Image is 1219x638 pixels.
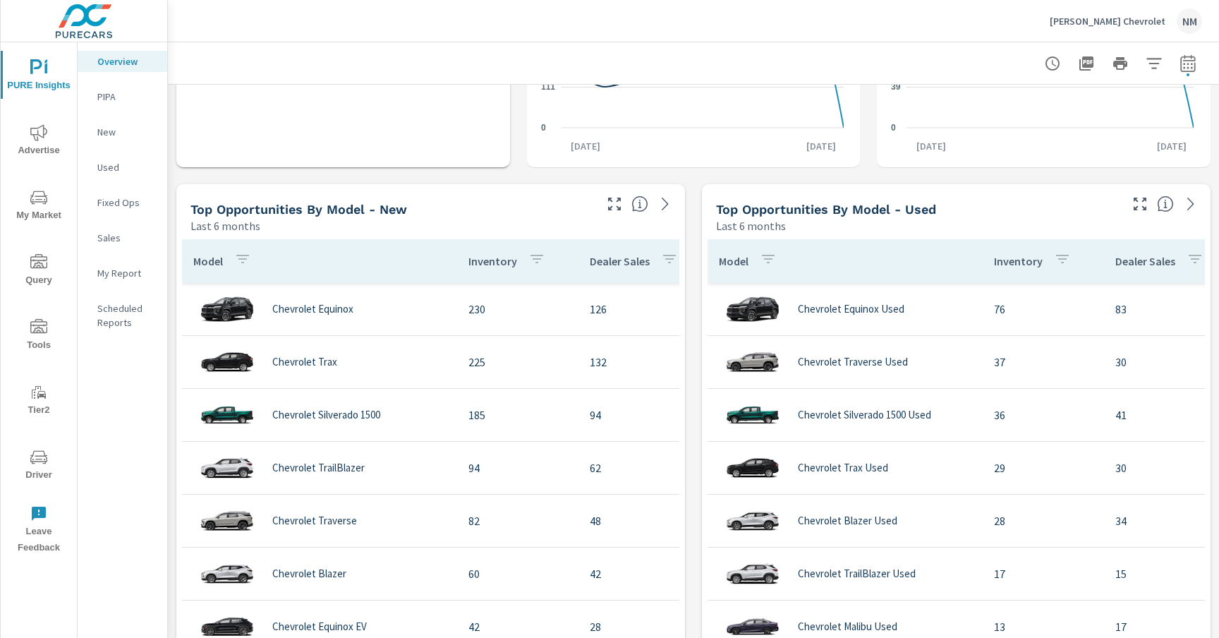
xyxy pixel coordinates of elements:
p: 36 [994,407,1093,423]
img: glamour [199,394,255,436]
div: Sales [78,227,167,248]
p: 28 [590,618,705,635]
button: "Export Report to PDF" [1072,49,1100,78]
img: glamour [199,341,255,383]
span: Advertise [5,124,73,159]
div: Fixed Ops [78,192,167,213]
p: Chevrolet Equinox Used [798,303,904,315]
div: My Report [78,263,167,284]
p: 28 [994,512,1093,529]
p: 76 [994,301,1093,318]
p: Chevrolet Traverse Used [798,356,908,368]
a: See more details in report [654,193,677,215]
p: 48 [590,512,705,529]
p: Chevrolet TrailBlazer Used [798,567,916,580]
p: New [97,125,156,139]
p: Dealer Sales [590,254,650,268]
p: My Report [97,266,156,280]
p: Chevrolet Equinox EV [272,620,367,633]
p: Scheduled Reports [97,301,156,330]
p: Overview [97,54,156,68]
div: nav menu [1,42,77,562]
div: Scheduled Reports [78,298,167,333]
span: Leave Feedback [5,505,73,556]
p: Inventory [468,254,517,268]
span: My Market [5,189,73,224]
span: Tools [5,319,73,354]
span: Tier2 [5,384,73,419]
img: glamour [724,500,781,542]
button: Make Fullscreen [603,193,626,215]
p: 62 [590,459,705,476]
img: glamour [724,447,781,489]
a: See more details in report [1179,193,1202,215]
text: 111 [541,83,555,92]
p: Chevrolet Blazer [272,567,346,580]
p: Dealer Sales [1115,254,1175,268]
text: 0 [541,123,546,133]
p: Chevrolet Trax Used [798,462,888,474]
div: Used [78,157,167,178]
p: Last 6 months [190,217,260,234]
p: 94 [468,459,567,476]
p: 82 [468,512,567,529]
h5: Top Opportunities by Model - Used [716,202,936,217]
text: 39 [891,83,901,92]
img: glamour [199,553,255,595]
p: [PERSON_NAME] Chevrolet [1050,15,1165,28]
p: [DATE] [561,139,610,153]
span: PURE Insights [5,59,73,94]
span: Find the biggest opportunities within your model lineup by seeing how each model is selling in yo... [631,195,648,212]
p: Chevrolet Equinox [272,303,353,315]
p: Last 6 months [716,217,786,234]
img: glamour [199,288,255,330]
p: Chevrolet Trax [272,356,337,368]
p: 132 [590,354,705,371]
p: 60 [468,565,567,582]
p: Fixed Ops [97,195,156,210]
p: 17 [994,565,1093,582]
span: Query [5,254,73,289]
p: PIPA [97,90,156,104]
p: 42 [468,618,567,635]
p: Chevrolet Blazer Used [798,514,897,527]
p: Model [719,254,748,268]
p: 37 [994,354,1093,371]
p: Sales [97,231,156,245]
img: glamour [724,553,781,595]
p: Chevrolet Silverado 1500 Used [798,409,931,421]
p: Chevrolet Silverado 1500 [272,409,380,421]
button: Select Date Range [1174,49,1202,78]
img: glamour [724,394,781,436]
div: NM [1177,8,1202,34]
p: 225 [468,354,567,371]
img: glamour [724,288,781,330]
img: glamour [199,447,255,489]
button: Make Fullscreen [1129,193,1151,215]
p: Chevrolet TrailBlazer [272,462,365,474]
div: PIPA [78,86,167,107]
p: Used [97,160,156,174]
text: 0 [891,123,896,133]
p: [DATE] [796,139,846,153]
p: 13 [994,618,1093,635]
button: Print Report [1106,49,1134,78]
button: Apply Filters [1140,49,1168,78]
img: glamour [199,500,255,542]
p: Model [193,254,223,268]
p: Inventory [994,254,1043,268]
p: [DATE] [906,139,956,153]
span: Driver [5,449,73,483]
p: 230 [468,301,567,318]
p: Chevrolet Traverse [272,514,357,527]
p: Chevrolet Malibu Used [798,620,897,633]
p: [DATE] [1147,139,1196,153]
div: Overview [78,51,167,72]
p: 185 [468,407,567,423]
p: 29 [994,459,1093,476]
div: New [78,121,167,143]
p: 42 [590,565,705,582]
h5: Top Opportunities by Model - New [190,202,407,217]
span: Find the biggest opportunities within your model lineup by seeing how each model is selling in yo... [1157,195,1174,212]
p: 94 [590,407,705,423]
